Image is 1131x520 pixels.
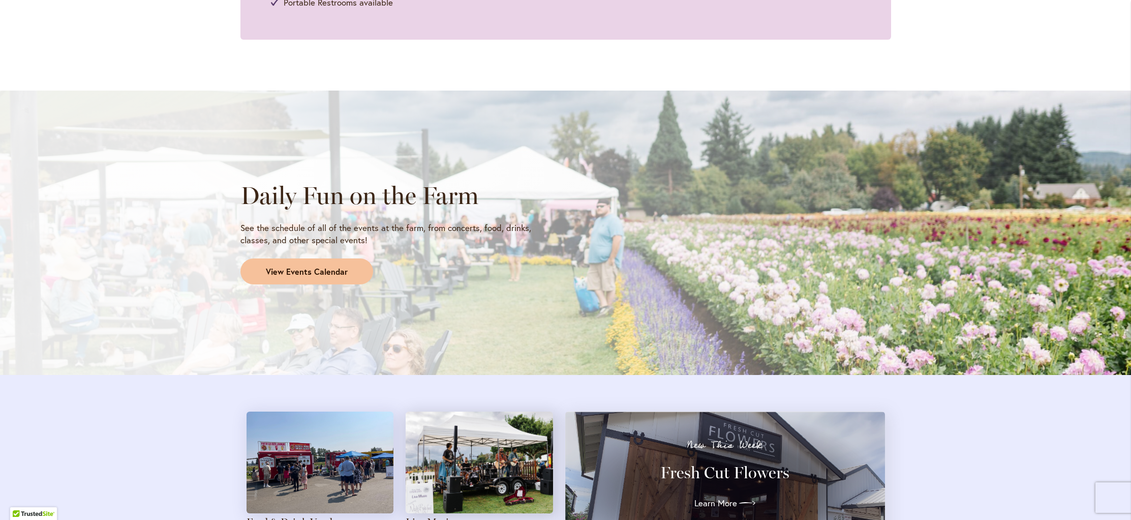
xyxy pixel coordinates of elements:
img: Attendees gather around food trucks on a sunny day at the farm [247,412,394,513]
p: See the schedule of all of the events at the farm, from concerts, food, drinks, classes, and othe... [240,222,557,246]
h2: Daily Fun on the Farm [240,181,557,210]
a: View Events Calendar [240,258,373,285]
img: A four-person band plays with a field of pink dahlias in the background [406,412,553,513]
p: New This Week [584,440,866,450]
span: View Events Calendar [266,266,348,278]
h3: Fresh Cut Flowers [584,463,866,483]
